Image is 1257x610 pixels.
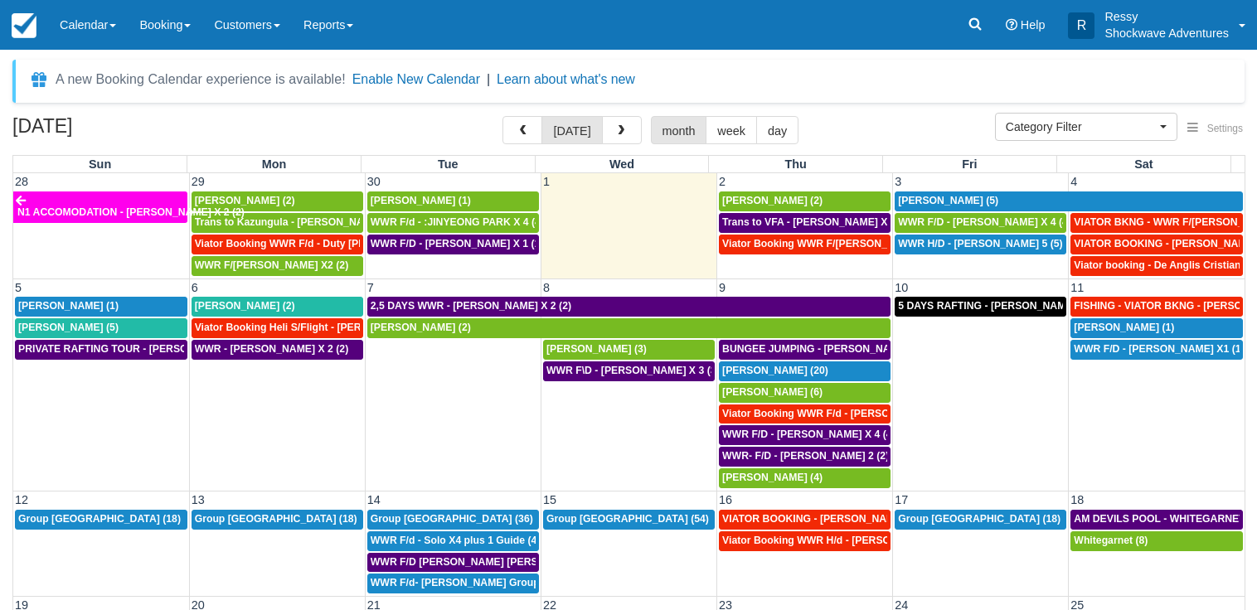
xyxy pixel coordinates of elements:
[722,535,970,546] span: Viator Booking WWR H/d - [PERSON_NAME] X 4 (4)
[1006,19,1017,31] i: Help
[1070,340,1243,360] a: WWR F/D - [PERSON_NAME] X1 (1)
[962,157,977,171] span: Fri
[195,300,295,312] span: [PERSON_NAME] (2)
[192,213,363,233] a: Trans to Kazungula - [PERSON_NAME] x 1 (2)
[895,191,1243,211] a: [PERSON_NAME] (5)
[367,510,539,530] a: Group [GEOGRAPHIC_DATA] (36)
[190,175,206,188] span: 29
[371,238,544,249] span: WWR F/D - [PERSON_NAME] X 1 (1)
[497,72,635,86] a: Learn about what's new
[12,13,36,38] img: checkfront-main-nav-mini-logo.png
[541,175,551,188] span: 1
[898,195,998,206] span: [PERSON_NAME] (5)
[722,428,895,440] span: WWR F/D - [PERSON_NAME] X 4 (4)
[895,297,1066,317] a: 5 DAYS RAFTING - [PERSON_NAME] X 2 (4)
[1070,213,1243,233] a: VIATOR BKNG - WWR F/[PERSON_NAME] 3 (3)
[367,191,539,211] a: [PERSON_NAME] (1)
[15,297,187,317] a: [PERSON_NAME] (1)
[543,510,715,530] a: Group [GEOGRAPHIC_DATA] (54)
[609,157,634,171] span: Wed
[898,513,1060,525] span: Group [GEOGRAPHIC_DATA] (18)
[195,322,456,333] span: Viator Booking Heli S/Flight - [PERSON_NAME] X 1 (1)
[719,235,891,254] a: Viator Booking WWR F/[PERSON_NAME] X 2 (2)
[13,281,23,294] span: 5
[89,157,111,171] span: Sun
[1207,123,1243,134] span: Settings
[367,297,891,317] a: 2,5 DAYS WWR - [PERSON_NAME] X 2 (2)
[195,195,295,206] span: [PERSON_NAME] (2)
[18,300,119,312] span: [PERSON_NAME] (1)
[12,116,222,147] h2: [DATE]
[371,535,541,546] span: WWR F/d - Solo X4 plus 1 Guide (4)
[192,340,363,360] a: WWR - [PERSON_NAME] X 2 (2)
[367,235,539,254] a: WWR F/D - [PERSON_NAME] X 1 (1)
[893,281,910,294] span: 10
[1006,119,1156,135] span: Category Filter
[195,216,415,228] span: Trans to Kazungula - [PERSON_NAME] x 1 (2)
[722,238,954,249] span: Viator Booking WWR F/[PERSON_NAME] X 2 (2)
[367,574,539,593] a: WWR F/d- [PERSON_NAME] Group X 30 (30)
[371,216,544,228] span: WWR F/d - :JINYEONG PARK X 4 (4)
[893,175,903,188] span: 3
[1074,322,1174,333] span: [PERSON_NAME] (1)
[1104,25,1229,41] p: Shockwave Adventures
[995,113,1177,141] button: Category Filter
[546,365,720,376] span: WWR F\D - [PERSON_NAME] X 3 (3)
[1070,235,1243,254] a: VIATOR BOOKING - [PERSON_NAME] 2 (2)
[366,493,382,506] span: 14
[756,116,798,144] button: day
[541,493,558,506] span: 15
[722,216,911,228] span: Trans to VFA - [PERSON_NAME] X 2 (2)
[371,195,471,206] span: [PERSON_NAME] (1)
[895,235,1066,254] a: WWR H/D - [PERSON_NAME] 5 (5)
[371,322,471,333] span: [PERSON_NAME] (2)
[893,493,910,506] span: 17
[13,175,30,188] span: 28
[371,513,533,525] span: Group [GEOGRAPHIC_DATA] (36)
[1070,510,1243,530] a: AM DEVILS POOL - WHITEGARNET X4 (4)
[262,157,287,171] span: Mon
[195,513,357,525] span: Group [GEOGRAPHIC_DATA] (18)
[717,281,727,294] span: 9
[1074,343,1244,355] span: WWR F/D - [PERSON_NAME] X1 (1)
[1070,531,1243,551] a: Whitegarnet (8)
[192,256,363,276] a: WWR F/[PERSON_NAME] X2 (2)
[15,318,187,338] a: [PERSON_NAME] (5)
[541,116,602,144] button: [DATE]
[15,510,187,530] a: Group [GEOGRAPHIC_DATA] (18)
[371,300,571,312] span: 2,5 DAYS WWR - [PERSON_NAME] X 2 (2)
[56,70,346,90] div: A new Booking Calendar experience is available!
[1021,18,1046,31] span: Help
[18,322,119,333] span: [PERSON_NAME] (5)
[192,318,363,338] a: Viator Booking Heli S/Flight - [PERSON_NAME] X 1 (1)
[722,513,939,525] span: VIATOR BOOKING - [PERSON_NAME] X 4 (4)
[18,343,267,355] span: PRIVATE RAFTING TOUR - [PERSON_NAME] X 5 (5)
[192,510,363,530] a: Group [GEOGRAPHIC_DATA] (18)
[722,408,1054,419] span: Viator Booking WWR F/d - [PERSON_NAME] [PERSON_NAME] X2 (2)
[651,116,707,144] button: month
[13,191,187,223] a: N1 ACCOMODATION - [PERSON_NAME] X 2 (2)
[1070,256,1243,276] a: Viator booking - De Anglis Cristiano X1 (1)
[541,281,551,294] span: 8
[1177,117,1253,141] button: Settings
[367,318,891,338] a: [PERSON_NAME] (2)
[13,493,30,506] span: 12
[1070,297,1243,317] a: FISHING - VIATOR BKNG - [PERSON_NAME] 2 (2)
[722,365,828,376] span: [PERSON_NAME] (20)
[546,513,709,525] span: Group [GEOGRAPHIC_DATA] (54)
[719,531,891,551] a: Viator Booking WWR H/d - [PERSON_NAME] X 4 (4)
[195,259,349,271] span: WWR F/[PERSON_NAME] X2 (2)
[190,493,206,506] span: 13
[367,531,539,551] a: WWR F/d - Solo X4 plus 1 Guide (4)
[898,216,1071,228] span: WWR F/D - [PERSON_NAME] X 4 (4)
[1074,535,1148,546] span: Whitegarnet (8)
[1070,318,1243,338] a: [PERSON_NAME] (1)
[719,340,891,360] a: BUNGEE JUMPING - [PERSON_NAME] 2 (2)
[192,191,363,211] a: [PERSON_NAME] (2)
[719,383,891,403] a: [PERSON_NAME] (6)
[719,361,891,381] a: [PERSON_NAME] (20)
[543,361,715,381] a: WWR F\D - [PERSON_NAME] X 3 (3)
[719,404,891,424] a: Viator Booking WWR F/d - [PERSON_NAME] [PERSON_NAME] X2 (2)
[719,510,891,530] a: VIATOR BOOKING - [PERSON_NAME] X 4 (4)
[706,116,757,144] button: week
